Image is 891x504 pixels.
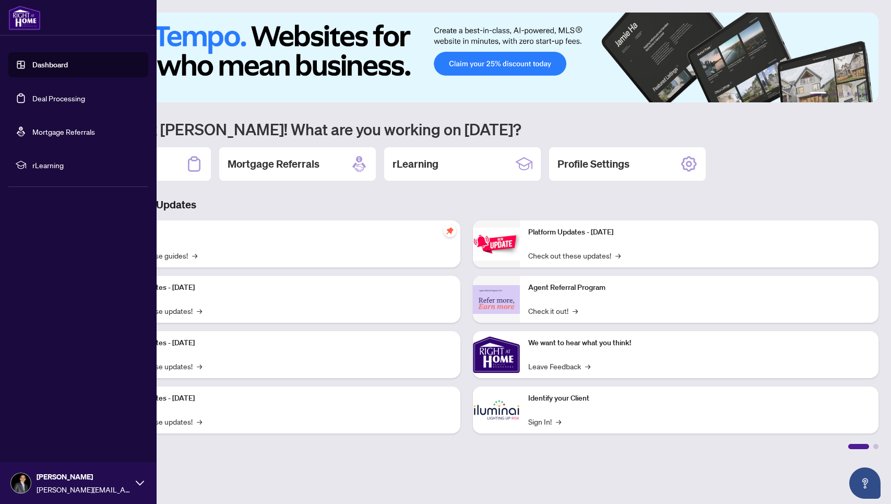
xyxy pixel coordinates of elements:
span: → [556,416,561,427]
a: Check out these updates!→ [528,250,621,261]
span: [PERSON_NAME] [37,471,130,483]
span: → [197,305,202,317]
img: Platform Updates - June 23, 2025 [473,228,520,261]
button: 3 [839,92,843,96]
a: Dashboard [32,60,68,69]
span: → [615,250,621,261]
span: [PERSON_NAME][EMAIL_ADDRESS][DOMAIN_NAME] [37,484,130,495]
button: 6 [864,92,868,96]
p: Platform Updates - [DATE] [110,337,452,349]
a: Leave Feedback→ [528,360,590,372]
span: pushpin [444,225,456,237]
p: We want to hear what you think! [528,337,871,349]
p: Self-Help [110,227,452,238]
img: We want to hear what you think! [473,331,520,378]
button: 1 [810,92,826,96]
span: → [573,305,578,317]
h1: Welcome back [PERSON_NAME]! What are you working on [DATE]? [54,119,878,139]
span: → [585,360,590,372]
span: → [197,416,202,427]
a: Sign In!→ [528,416,561,427]
img: Identify your Client [473,386,520,433]
a: Mortgage Referrals [32,127,95,136]
a: Check it out!→ [528,305,578,317]
p: Identify your Client [528,393,871,404]
a: Deal Processing [32,93,85,103]
h2: rLearning [393,157,438,171]
img: logo [8,5,41,30]
h2: Mortgage Referrals [228,157,319,171]
p: Platform Updates - [DATE] [110,282,452,294]
h2: Profile Settings [557,157,629,171]
img: Profile Icon [11,473,31,493]
img: Agent Referral Program [473,285,520,314]
h3: Brokerage & Industry Updates [54,197,878,212]
span: → [197,360,202,372]
button: 5 [856,92,860,96]
button: 4 [847,92,851,96]
p: Platform Updates - [DATE] [528,227,871,238]
p: Agent Referral Program [528,282,871,294]
p: Platform Updates - [DATE] [110,393,452,404]
span: rLearning [32,159,141,171]
span: → [192,250,197,261]
img: Slide 0 [54,13,878,102]
button: Open asap [849,467,881,499]
button: 2 [830,92,835,96]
